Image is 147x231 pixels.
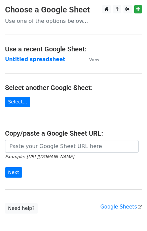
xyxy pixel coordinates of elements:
h4: Copy/paste a Google Sheet URL: [5,129,142,137]
a: Need help? [5,203,38,214]
p: Use one of the options below... [5,17,142,25]
small: View [89,57,99,62]
a: Google Sheets [100,204,142,210]
h4: Use a recent Google Sheet: [5,45,142,53]
h4: Select another Google Sheet: [5,84,142,92]
a: Select... [5,97,30,107]
input: Next [5,167,22,178]
small: Example: [URL][DOMAIN_NAME] [5,154,74,159]
a: View [82,56,99,62]
a: Untitled spreadsheet [5,56,65,62]
input: Paste your Google Sheet URL here [5,140,139,153]
h3: Choose a Google Sheet [5,5,142,15]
